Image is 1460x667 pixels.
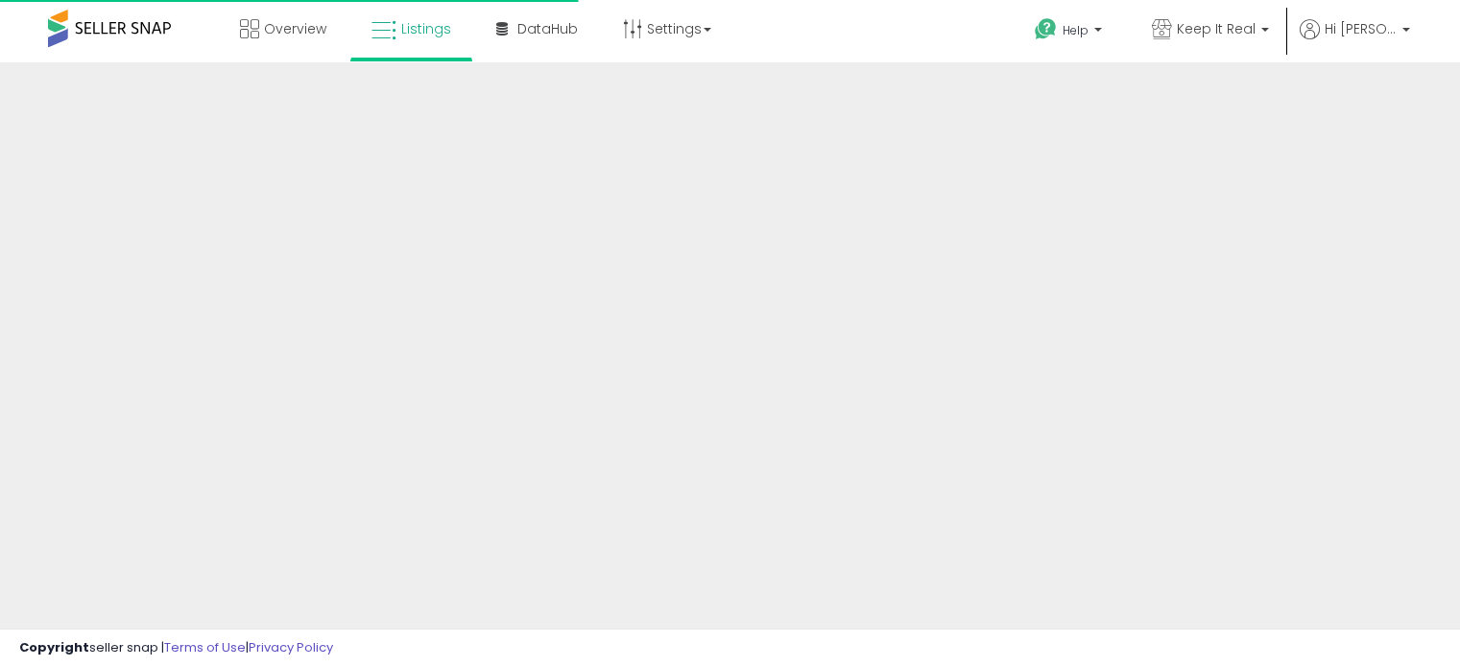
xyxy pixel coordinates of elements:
[1063,22,1089,38] span: Help
[19,639,333,657] div: seller snap | |
[249,638,333,656] a: Privacy Policy
[164,638,246,656] a: Terms of Use
[264,19,326,38] span: Overview
[401,19,451,38] span: Listings
[19,638,89,656] strong: Copyright
[517,19,578,38] span: DataHub
[1300,19,1410,62] a: Hi [PERSON_NAME]
[1325,19,1397,38] span: Hi [PERSON_NAME]
[1034,17,1058,41] i: Get Help
[1177,19,1256,38] span: Keep It Real
[1019,3,1121,62] a: Help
